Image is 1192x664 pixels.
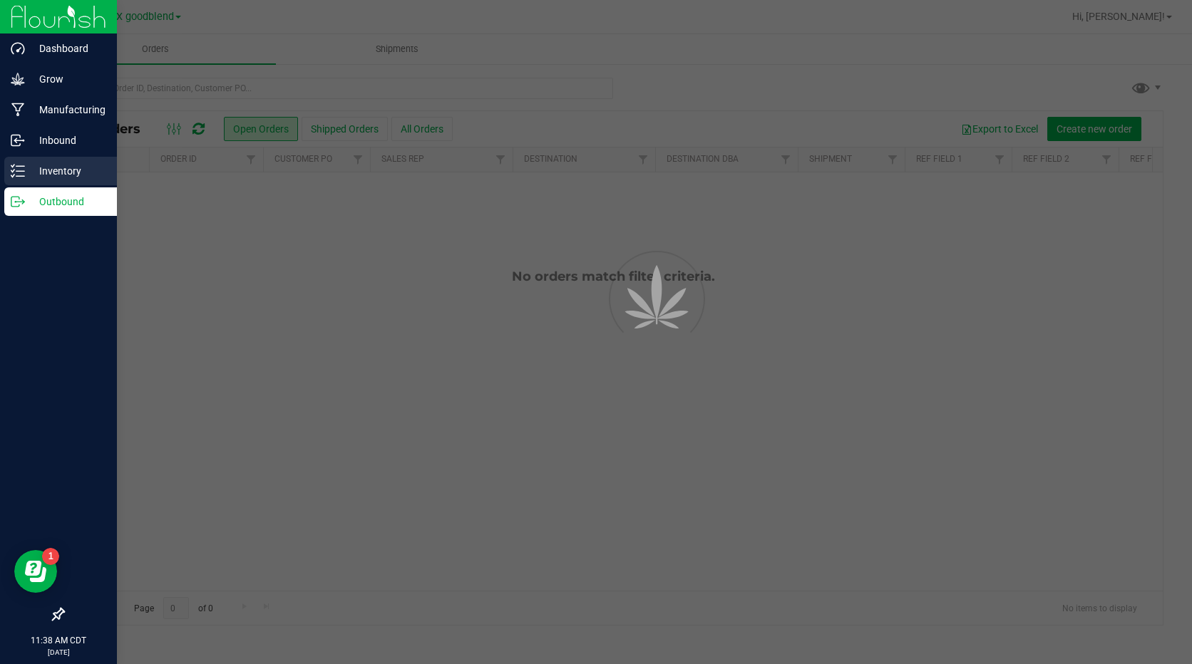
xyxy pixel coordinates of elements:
iframe: Resource center [14,550,57,593]
p: Inventory [25,162,111,180]
p: Outbound [25,193,111,210]
p: [DATE] [6,647,111,658]
p: Dashboard [25,40,111,57]
p: Grow [25,71,111,88]
inline-svg: Manufacturing [11,103,25,117]
inline-svg: Outbound [11,194,25,209]
inline-svg: Grow [11,72,25,86]
p: Manufacturing [25,101,111,118]
p: 11:38 AM CDT [6,634,111,647]
inline-svg: Inventory [11,164,25,178]
p: Inbound [25,132,111,149]
inline-svg: Inbound [11,133,25,147]
iframe: Resource center unread badge [42,548,59,565]
inline-svg: Dashboard [11,41,25,56]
